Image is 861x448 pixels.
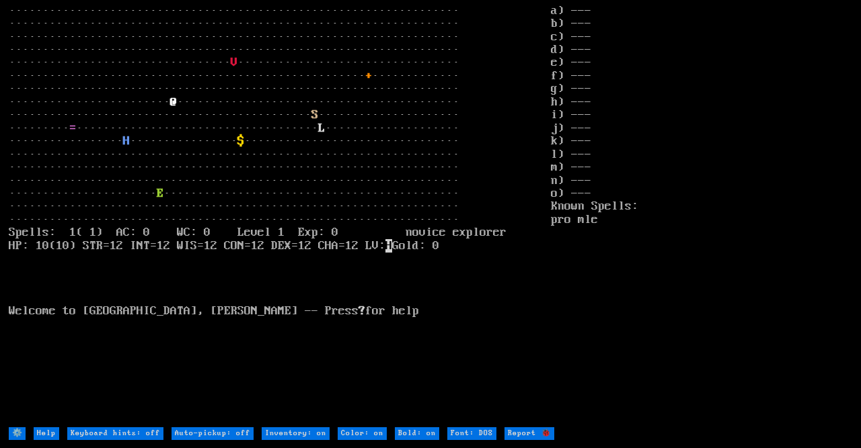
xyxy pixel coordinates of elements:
b: ? [359,304,365,318]
font: E [157,187,163,200]
mark: H [385,239,392,253]
input: Help [34,427,59,440]
font: $ [237,134,244,148]
font: V [231,56,237,69]
font: S [311,108,318,122]
input: Keyboard hints: off [67,427,163,440]
input: ⚙️ [9,427,26,440]
input: Color: on [338,427,387,440]
input: Report 🐞 [504,427,554,440]
font: L [318,122,325,135]
input: Font: DOS [447,427,496,440]
font: = [69,122,76,135]
input: Inventory: on [262,427,330,440]
font: @ [170,95,177,109]
font: H [123,134,130,148]
stats: a) --- b) --- c) --- d) --- e) --- f) --- g) --- h) --- i) --- j) --- k) --- l) --- m) --- n) ---... [551,5,852,426]
larn: ··································································· ·····························... [9,5,551,426]
font: + [365,69,372,83]
input: Bold: on [395,427,439,440]
input: Auto-pickup: off [172,427,254,440]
